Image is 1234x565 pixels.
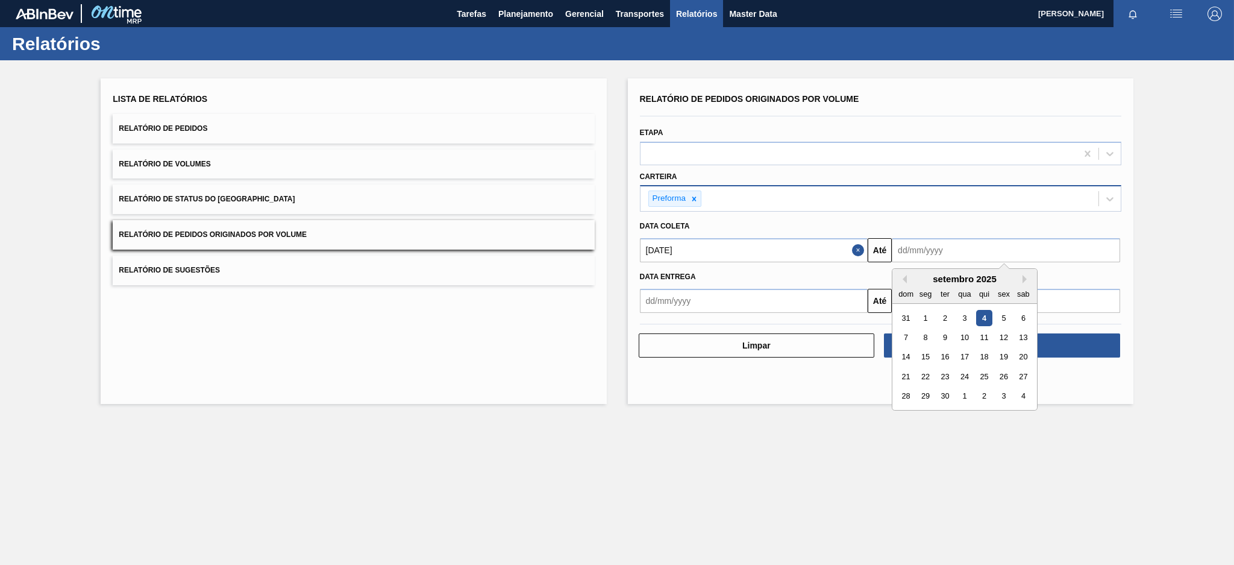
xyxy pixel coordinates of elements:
div: qua [957,286,973,302]
div: sex [995,286,1012,302]
input: dd/mm/yyyy [640,289,868,313]
div: month 2025-09 [896,308,1033,406]
div: Choose quarta-feira, 24 de setembro de 2025 [957,368,973,385]
div: Choose segunda-feira, 15 de setembro de 2025 [918,349,934,365]
div: Choose segunda-feira, 1 de setembro de 2025 [918,310,934,326]
div: Choose quinta-feira, 2 de outubro de 2025 [976,388,992,405]
span: Relatório de Sugestões [119,266,220,274]
div: Choose quinta-feira, 25 de setembro de 2025 [976,368,992,385]
div: Choose domingo, 28 de setembro de 2025 [898,388,914,405]
input: dd/mm/yyyy [892,238,1120,262]
span: Planejamento [498,7,553,21]
div: Choose terça-feira, 9 de setembro de 2025 [937,329,953,346]
div: Choose quinta-feira, 18 de setembro de 2025 [976,349,992,365]
div: ter [937,286,953,302]
h1: Relatórios [12,37,226,51]
div: Choose terça-feira, 23 de setembro de 2025 [937,368,953,385]
button: Relatório de Sugestões [113,256,594,285]
span: Relatório de Pedidos Originados por Volume [119,230,307,239]
button: Previous Month [898,275,907,283]
div: Choose segunda-feira, 22 de setembro de 2025 [918,368,934,385]
div: Choose terça-feira, 2 de setembro de 2025 [937,310,953,326]
label: Etapa [640,128,663,137]
span: Relatório de Volumes [119,160,210,168]
span: Gerencial [565,7,604,21]
div: qui [976,286,992,302]
button: Relatório de Pedidos Originados por Volume [113,220,594,250]
div: Choose domingo, 31 de agosto de 2025 [898,310,914,326]
div: Choose quinta-feira, 11 de setembro de 2025 [976,329,992,346]
span: Relatórios [676,7,717,21]
div: sab [1015,286,1032,302]
div: Choose quarta-feira, 3 de setembro de 2025 [957,310,973,326]
span: Data coleta [640,222,690,230]
div: Choose sábado, 6 de setembro de 2025 [1015,310,1032,326]
button: Download [884,333,1120,358]
div: dom [898,286,914,302]
span: Relatório de Status do [GEOGRAPHIC_DATA] [119,195,295,203]
label: Carteira [640,172,677,181]
span: Lista de Relatórios [113,94,207,104]
span: Master Data [729,7,777,21]
button: Relatório de Volumes [113,150,594,179]
img: Logout [1207,7,1222,21]
div: Choose terça-feira, 16 de setembro de 2025 [937,349,953,365]
div: Choose quinta-feira, 4 de setembro de 2025 [976,310,992,326]
div: Preforma [649,191,688,206]
div: Choose domingo, 21 de setembro de 2025 [898,368,914,385]
img: userActions [1169,7,1183,21]
span: Data entrega [640,273,696,281]
div: Choose segunda-feira, 8 de setembro de 2025 [918,329,934,346]
div: Choose sexta-feira, 5 de setembro de 2025 [995,310,1012,326]
div: Choose quarta-feira, 17 de setembro de 2025 [957,349,973,365]
input: dd/mm/yyyy [640,238,868,262]
div: setembro 2025 [892,274,1037,284]
button: Notificações [1113,5,1152,22]
div: Choose terça-feira, 30 de setembro de 2025 [937,388,953,405]
div: Choose sábado, 27 de setembro de 2025 [1015,368,1032,385]
div: Choose sábado, 20 de setembro de 2025 [1015,349,1032,365]
div: Choose quarta-feira, 1 de outubro de 2025 [957,388,973,405]
span: Relatório de Pedidos Originados por Volume [640,94,859,104]
div: Choose segunda-feira, 29 de setembro de 2025 [918,388,934,405]
div: Choose sexta-feira, 12 de setembro de 2025 [995,329,1012,346]
div: Choose sexta-feira, 3 de outubro de 2025 [995,388,1012,405]
span: Relatório de Pedidos [119,124,207,133]
div: Choose quarta-feira, 10 de setembro de 2025 [957,329,973,346]
div: Choose sexta-feira, 19 de setembro de 2025 [995,349,1012,365]
button: Close [852,238,868,262]
button: Relatório de Status do [GEOGRAPHIC_DATA] [113,185,594,214]
button: Next Month [1023,275,1031,283]
button: Limpar [639,333,875,358]
div: seg [918,286,934,302]
div: Choose sábado, 13 de setembro de 2025 [1015,329,1032,346]
span: Transportes [616,7,664,21]
div: Choose sábado, 4 de outubro de 2025 [1015,388,1032,405]
button: Até [868,289,892,313]
img: TNhmsLtSVTkK8tSr43FrP2fwEKptu5GPRR3wAAAABJRU5ErkJggg== [16,8,74,19]
button: Até [868,238,892,262]
div: Choose domingo, 14 de setembro de 2025 [898,349,914,365]
div: Choose domingo, 7 de setembro de 2025 [898,329,914,346]
div: Choose sexta-feira, 26 de setembro de 2025 [995,368,1012,385]
button: Relatório de Pedidos [113,114,594,144]
span: Tarefas [457,7,486,21]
